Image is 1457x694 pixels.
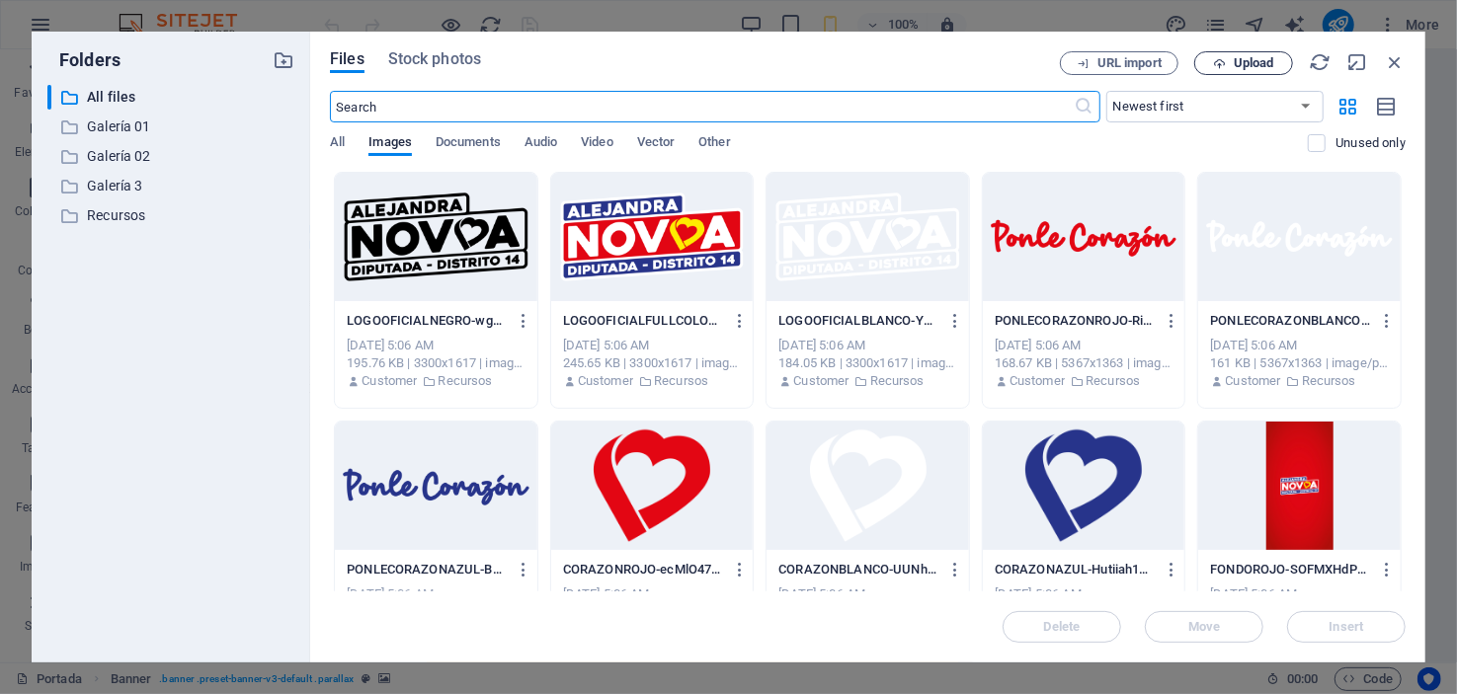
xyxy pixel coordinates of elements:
p: Folders [47,47,121,73]
p: Recursos [654,372,708,390]
i: Create new folder [273,49,294,71]
div: [DATE] 5:06 AM [563,585,742,603]
p: CORAZONROJO-ecMlO479Mu7AGP6aJVII-w.png [563,561,723,578]
p: FONDOROJO-SOFMXHdPHTBtK0RECqoxwg.jpg [1210,561,1370,578]
div: [DATE] 5:06 AM [995,585,1174,603]
span: Vector [637,130,676,158]
p: Recursos [1302,372,1356,390]
p: CORAZONAZUL-Hutiiah1pHT8WnF7i6Anzg.png [995,561,1155,578]
p: Customer [1010,372,1065,390]
div: [DATE] 5:06 AM [778,585,957,603]
p: Recursos [87,204,258,227]
i: Reload [1309,51,1331,73]
p: PONLECORAZONROJO-Ri8aZ365vqXm-kVyAWbKnA.png [995,312,1155,330]
div: Galería 01 [47,115,294,139]
div: [DATE] 5:06 AM [1210,337,1389,354]
span: Upload [1234,57,1274,69]
span: All [330,130,345,158]
p: CORAZONBLANCO-UUNhB157Knil-VkUgmIsQw.png [778,561,938,578]
div: Galería 3 [47,174,294,198]
p: Customer [362,372,417,390]
span: Video [581,130,612,158]
span: Images [368,130,412,158]
p: Customer [578,372,633,390]
p: Galería 01 [87,116,258,138]
p: Customer [1226,372,1281,390]
div: [DATE] 5:06 AM [1210,585,1389,603]
p: Customer [793,372,849,390]
div: By: Customer | Folder: Recursos [563,372,742,390]
i: Minimize [1346,51,1368,73]
p: Galería 02 [87,145,258,168]
div: [DATE] 5:06 AM [347,337,526,354]
i: Close [1384,51,1406,73]
p: All files [87,86,258,109]
p: Recursos [870,372,925,390]
div: By: Customer | Folder: Recursos [995,372,1174,390]
div: 168.67 KB | 5367x1363 | image/png [995,354,1174,372]
p: Recursos [1086,372,1140,390]
p: Galería 3 [87,175,258,197]
div: 161 KB | 5367x1363 | image/png [1210,354,1389,372]
div: By: Customer | Folder: Recursos [1210,372,1389,390]
div: [DATE] 5:06 AM [995,337,1174,354]
div: By: Customer | Folder: Recursos [347,372,526,390]
div: [DATE] 5:06 AM [347,585,526,603]
span: Audio [525,130,557,158]
p: LOGOOFICIALBLANCO-Y2HC940q7ICRv_ECA7RF8A.png [778,312,938,330]
div: 245.65 KB | 3300x1617 | image/png [563,354,742,372]
span: Documents [436,130,501,158]
p: Recursos [439,372,493,390]
div: Recursos [47,203,294,228]
span: Stock photos [388,47,481,71]
div: [DATE] 5:06 AM [778,337,957,354]
span: URL import [1097,57,1162,69]
p: Displays only files that are not in use on the website. Files added during this session can still... [1336,134,1406,152]
div: 184.05 KB | 3300x1617 | image/png [778,354,957,372]
div: Galería 02 [47,144,294,169]
span: Other [698,130,730,158]
p: PONLECORAZONAZUL-BTJLz2eFEfC3ppL6Sau8WA.png [347,561,507,578]
p: LOGOOFICIALNEGRO-wg8aboK3LC-oRF64rZZQEQ.png [347,312,507,330]
div: 195.76 KB | 3300x1617 | image/png [347,354,526,372]
p: PONLECORAZONBLANCO-lGoufsA8sGBH1mAWrB6uyw.png [1210,312,1370,330]
div: ​ [47,85,51,110]
button: URL import [1060,51,1178,75]
p: LOGOOFICIALFULLCOLOR-QygCdkz2nEbmMTMg3-h4Ag.png [563,312,723,330]
span: Files [330,47,364,71]
div: [DATE] 5:06 AM [563,337,742,354]
button: Upload [1194,51,1293,75]
input: Search [330,91,1074,122]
